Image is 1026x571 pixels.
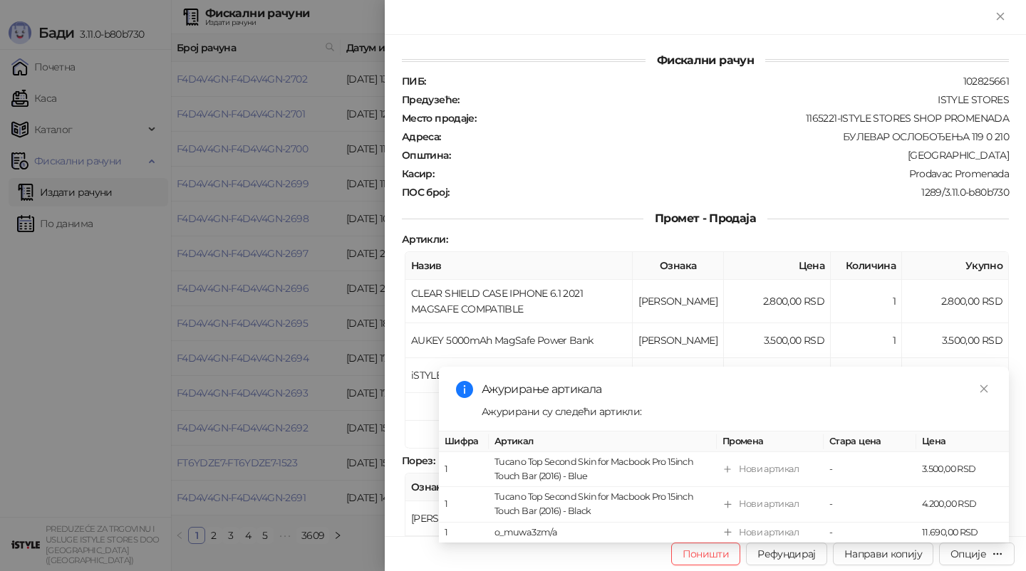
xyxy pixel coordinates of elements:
[950,548,986,560] div: Опције
[450,186,1010,199] div: 1289/3.11.0-b80b730
[405,358,633,393] td: iSTYLE Small Paper Bag
[724,323,831,358] td: 3.500,00 RSD
[916,431,1009,452] th: Цена
[824,452,916,487] td: -
[489,452,717,487] td: Tucano Top Second Skin for Macbook Pro 15inch Touch Bar (2016) - Blue
[916,523,1009,543] td: 11.690,00 RSD
[402,149,450,162] strong: Општина :
[831,323,902,358] td: 1
[405,501,497,536] td: [PERSON_NAME]
[831,280,902,323] td: 1
[456,381,473,398] span: info-circle
[831,358,902,393] td: 1
[405,280,633,323] td: CLEAR SHIELD CASE IPHONE 6.1 2021 MAGSAFE COMPATIBLE
[844,548,922,560] span: Направи копију
[405,323,633,358] td: AUKEY 5000mAh MagSafe Power Bank
[402,112,476,125] strong: Место продаје :
[633,280,724,323] td: [PERSON_NAME]
[831,252,902,280] th: Количина
[976,381,992,397] a: Close
[439,523,489,543] td: 1
[482,381,992,398] div: Ажурирање артикала
[633,358,724,393] td: [PERSON_NAME]
[402,75,425,88] strong: ПИБ :
[405,473,497,501] th: Ознака
[402,186,449,199] strong: ПОС број :
[439,431,489,452] th: Шифра
[671,543,741,565] button: Поништи
[833,543,933,565] button: Направи копију
[739,525,799,540] div: Нови артикал
[902,280,1009,323] td: 2.800,00 RSD
[746,543,827,565] button: Рефундирај
[739,463,799,477] div: Нови артикал
[435,167,1010,180] div: Prodavac Promenada
[939,543,1015,565] button: Опције
[633,323,724,358] td: [PERSON_NAME]
[402,454,435,467] strong: Порез :
[461,93,1010,106] div: ISTYLE STORES
[916,488,1009,523] td: 4.200,00 RSD
[902,323,1009,358] td: 3.500,00 RSD
[402,167,434,180] strong: Касир :
[427,75,1010,88] div: 102825661
[482,404,992,419] div: Ажурирани су следећи артикли:
[402,233,447,246] strong: Артикли :
[489,488,717,523] td: Tucano Top Second Skin for Macbook Pro 15inch Touch Bar (2016) - Black
[633,252,724,280] th: Ознака
[916,452,1009,487] td: 3.500,00 RSD
[739,498,799,512] div: Нови артикал
[824,523,916,543] td: -
[452,149,1010,162] div: [GEOGRAPHIC_DATA]
[646,53,765,67] span: Фискални рачун
[442,130,1010,143] div: БУЛЕВАР ОСЛОБОЂЕЊА 119 0 210
[489,523,717,543] td: o_muwa3zm/a
[439,488,489,523] td: 1
[902,252,1009,280] th: Укупно
[643,211,767,225] span: Промет - Продаја
[724,252,831,280] th: Цена
[717,431,824,452] th: Промена
[902,358,1009,393] td: 100,00 RSD
[405,252,633,280] th: Назив
[979,384,989,394] span: close
[724,358,831,393] td: 100,00 RSD
[824,488,916,523] td: -
[992,9,1009,26] button: Close
[439,452,489,487] td: 1
[824,431,916,452] th: Стара цена
[489,431,717,452] th: Артикал
[402,130,441,143] strong: Адреса :
[402,93,460,106] strong: Предузеће :
[477,112,1010,125] div: 1165221-ISTYLE STORES SHOP PROMENADA
[724,280,831,323] td: 2.800,00 RSD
